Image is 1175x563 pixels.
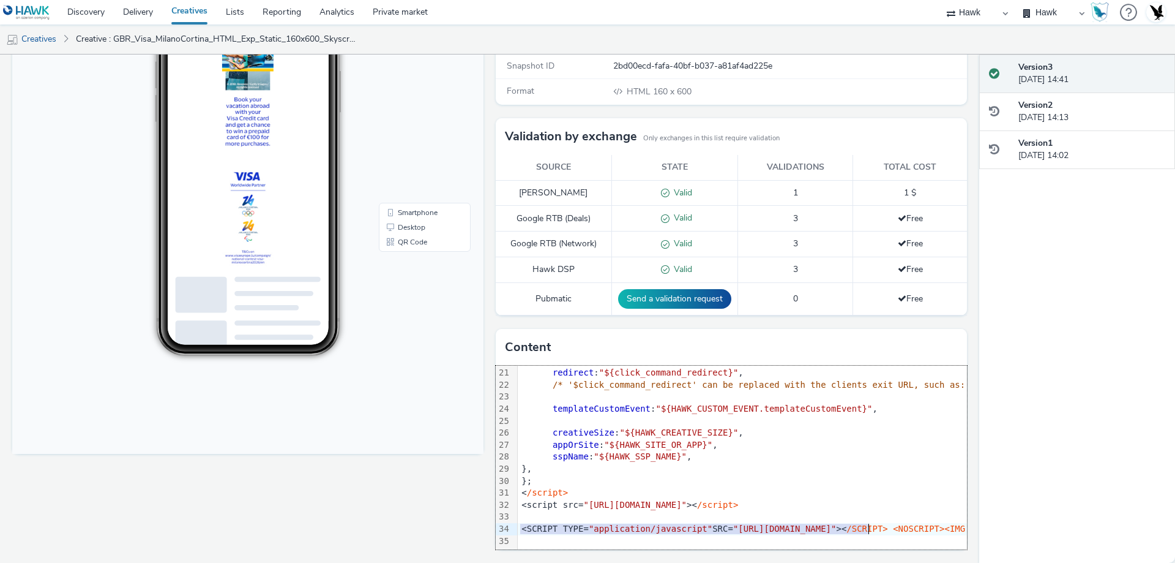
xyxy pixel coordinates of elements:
span: Free [898,293,923,304]
strong: Version 1 [1018,137,1053,149]
img: Hawk Academy [1091,2,1109,22]
span: Valid [670,238,692,249]
td: Pubmatic [496,282,611,315]
div: 2bd00ecd-fafa-40bf-b037-a81af4ad225e [613,60,966,72]
strong: Version 3 [1018,61,1053,73]
img: Account UK [1147,3,1165,21]
th: State [611,155,737,180]
button: Send a validation request [618,289,731,309]
a: Hawk Academy [1091,2,1114,22]
span: "${click_command_redirect}" [599,368,739,377]
span: Desktop [386,272,413,279]
span: sspName [553,452,589,461]
span: "[URL][DOMAIN_NAME]" [583,500,687,510]
span: Snapshot ID [507,60,554,72]
span: /SCRIPT> <NOSCRIPT><IMG SRC="https:/ [846,524,1032,534]
span: Smartphone [386,257,425,265]
span: 1 $ [904,187,916,198]
div: 31 [496,487,511,499]
div: 34 [496,523,511,535]
div: 22 [496,379,511,391]
h3: Validation by exchange [505,127,637,146]
span: templateCustomEvent [553,404,651,414]
img: undefined Logo [3,5,50,20]
div: [DATE] 14:41 [1018,61,1165,86]
div: 33 [496,511,511,523]
td: Google RTB (Deals) [496,206,611,232]
div: 35 [496,535,511,548]
small: Only exchanges in this list require validation [643,134,780,143]
span: Valid [670,212,692,224]
th: Validations [737,155,853,180]
span: 3 [793,238,798,249]
span: 1 [793,187,798,198]
span: 3 [793,263,798,275]
span: /script> [697,500,738,510]
div: 26 [496,427,511,439]
span: "${HAWK_CUSTOM_EVENT.templateCustomEvent}" [655,404,872,414]
div: 27 [496,439,511,452]
span: creativeSize [553,428,614,437]
img: mobile [6,34,18,46]
div: 24 [496,403,511,415]
div: [DATE] 14:02 [1018,137,1165,162]
span: redirect [553,368,594,377]
th: Source [496,155,611,180]
span: Free [898,263,923,275]
td: [PERSON_NAME] [496,180,611,206]
span: "[URL][DOMAIN_NAME]" [733,524,837,534]
th: Total cost [853,155,967,180]
span: 160 x 600 [625,86,692,97]
div: 30 [496,475,511,488]
span: 0 [793,293,798,304]
a: Creative : GBR_Visa_MilanoCortina_HTML_Exp_Static_160x600_Skyscraper_BOB_ENG_20250825 [70,25,364,54]
div: 25 [496,415,511,428]
span: Format [507,85,534,97]
span: "${HAWK_CREATIVE_SIZE}" [619,428,738,437]
span: Free [898,213,923,224]
span: 20:21 [168,47,182,54]
div: 21 [496,367,511,379]
div: 28 [496,451,511,463]
div: 23 [496,391,511,403]
li: Smartphone [369,254,456,268]
span: /* '$click_command_redirect' can be replaced with the clients exit URL, such as: "[URL][DOMAIN_NA... [553,380,1089,390]
div: [DATE] 14:13 [1018,99,1165,124]
span: "application/javascript" [589,524,712,534]
td: Google RTB (Network) [496,232,611,257]
div: 32 [496,499,511,512]
div: 29 [496,463,511,475]
h3: Content [505,338,551,357]
span: QR Code [386,287,415,294]
strong: Version 2 [1018,99,1053,111]
span: "${HAWK_SSP_NAME}" [594,452,687,461]
span: Valid [670,263,692,275]
li: Desktop [369,268,456,283]
span: HTML [627,86,653,97]
li: QR Code [369,283,456,298]
span: 3 [793,213,798,224]
span: appOrSite [553,440,599,450]
span: Valid [670,187,692,198]
span: /script> [527,488,568,497]
span: "${HAWK_SITE_OR_APP}" [604,440,712,450]
td: Hawk DSP [496,257,611,283]
span: Free [898,238,923,249]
